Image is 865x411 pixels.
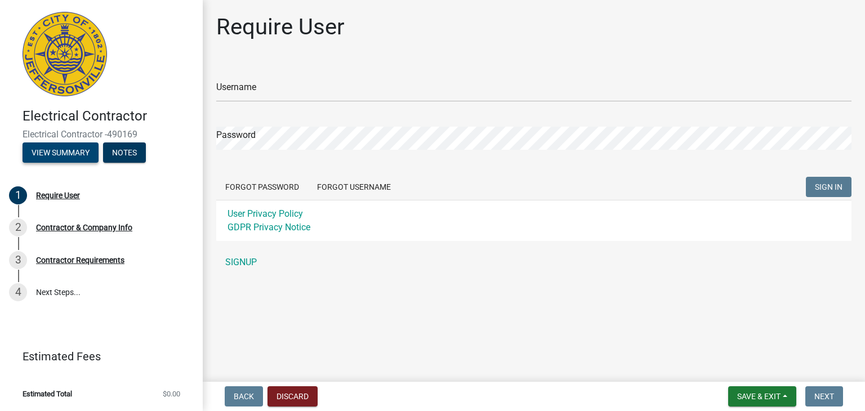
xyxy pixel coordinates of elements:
span: SIGN IN [815,182,842,191]
img: City of Jeffersonville, Indiana [23,12,107,96]
button: Save & Exit [728,386,796,406]
span: Save & Exit [737,392,781,401]
wm-modal-confirm: Summary [23,149,99,158]
div: 3 [9,251,27,269]
button: Forgot Password [216,177,308,197]
button: Back [225,386,263,406]
span: Next [814,392,834,401]
h1: Require User [216,14,345,41]
span: Estimated Total [23,390,72,397]
div: Contractor Requirements [36,256,124,264]
h4: Electrical Contractor [23,108,194,124]
button: SIGN IN [806,177,851,197]
a: User Privacy Policy [228,208,303,219]
div: Contractor & Company Info [36,224,132,231]
button: Next [805,386,843,406]
button: Discard [267,386,318,406]
span: Electrical Contractor -490169 [23,129,180,140]
wm-modal-confirm: Notes [103,149,146,158]
div: 1 [9,186,27,204]
span: $0.00 [163,390,180,397]
span: Back [234,392,254,401]
button: Forgot Username [308,177,400,197]
div: 2 [9,218,27,236]
button: View Summary [23,142,99,163]
div: 4 [9,283,27,301]
button: Notes [103,142,146,163]
a: SIGNUP [216,251,851,274]
a: GDPR Privacy Notice [228,222,310,233]
div: Require User [36,191,80,199]
a: Estimated Fees [9,345,185,368]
